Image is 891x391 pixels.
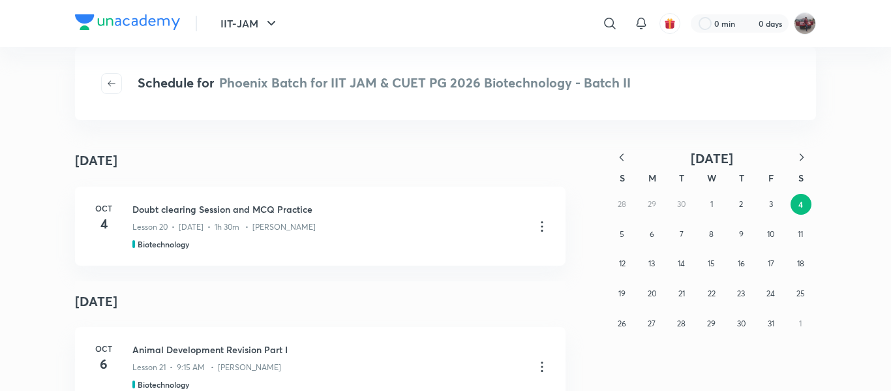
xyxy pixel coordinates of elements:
[612,283,633,304] button: October 19, 2025
[612,253,633,274] button: October 12, 2025
[213,10,287,37] button: IIT-JAM
[680,229,684,239] abbr: October 7, 2025
[219,74,631,91] span: Phoenix Batch for IIT JAM & CUET PG 2026 Biotechnology - Batch II
[731,224,751,245] button: October 9, 2025
[790,224,811,245] button: October 11, 2025
[710,199,713,209] abbr: October 1, 2025
[75,14,180,33] a: Company Logo
[75,151,117,170] h4: [DATE]
[91,202,117,214] h6: Oct
[671,253,692,274] button: October 14, 2025
[701,224,722,245] button: October 8, 2025
[132,362,281,373] p: Lesson 21 • 9:15 AM • [PERSON_NAME]
[659,13,680,34] button: avatar
[671,313,692,334] button: October 28, 2025
[708,289,716,298] abbr: October 22, 2025
[761,253,781,274] button: October 17, 2025
[794,12,816,35] img: amirhussain Hussain
[737,319,746,328] abbr: October 30, 2025
[707,319,716,328] abbr: October 29, 2025
[636,150,787,166] button: [DATE]
[648,289,656,298] abbr: October 20, 2025
[731,194,751,215] button: October 2, 2025
[790,253,811,274] button: October 18, 2025
[791,194,811,215] button: October 4, 2025
[761,194,781,215] button: October 3, 2025
[75,14,180,30] img: Company Logo
[739,172,744,184] abbr: Thursday
[612,224,633,245] button: October 5, 2025
[797,258,804,268] abbr: October 18, 2025
[648,258,655,268] abbr: October 13, 2025
[691,149,733,167] span: [DATE]
[701,283,722,304] button: October 22, 2025
[138,238,189,250] h5: Biotechnology
[132,221,316,233] p: Lesson 20 • [DATE] • 1h 30m • [PERSON_NAME]
[641,224,662,245] button: October 6, 2025
[678,258,685,268] abbr: October 14, 2025
[618,319,626,328] abbr: October 26, 2025
[709,229,714,239] abbr: October 8, 2025
[619,258,626,268] abbr: October 12, 2025
[138,379,189,390] h5: Biotechnology
[761,224,781,245] button: October 10, 2025
[701,253,722,274] button: October 15, 2025
[761,283,781,304] button: October 24, 2025
[701,194,722,215] button: October 1, 2025
[738,258,745,268] abbr: October 16, 2025
[671,283,692,304] button: October 21, 2025
[618,289,626,298] abbr: October 19, 2025
[739,199,743,209] abbr: October 2, 2025
[612,313,633,334] button: October 26, 2025
[641,253,662,274] button: October 13, 2025
[641,283,662,304] button: October 20, 2025
[679,172,684,184] abbr: Tuesday
[768,258,774,268] abbr: October 17, 2025
[677,319,686,328] abbr: October 28, 2025
[641,313,662,334] button: October 27, 2025
[620,229,624,239] abbr: October 5, 2025
[731,283,751,304] button: October 23, 2025
[138,73,631,94] h4: Schedule for
[708,258,715,268] abbr: October 15, 2025
[798,172,804,184] abbr: Saturday
[768,319,774,328] abbr: October 31, 2025
[707,172,716,184] abbr: Wednesday
[768,172,774,184] abbr: Friday
[731,253,751,274] button: October 16, 2025
[678,289,685,298] abbr: October 21, 2025
[767,229,774,239] abbr: October 10, 2025
[731,313,751,334] button: October 30, 2025
[648,319,656,328] abbr: October 27, 2025
[75,281,566,322] h4: [DATE]
[91,214,117,234] h4: 4
[739,229,744,239] abbr: October 9, 2025
[743,17,756,30] img: streak
[701,313,722,334] button: October 29, 2025
[75,187,566,266] a: Oct4Doubt clearing Session and MCQ PracticeLesson 20 • [DATE] • 1h 30m • [PERSON_NAME]Biotechnology
[620,172,625,184] abbr: Sunday
[790,283,811,304] button: October 25, 2025
[671,224,692,245] button: October 7, 2025
[91,343,117,354] h6: Oct
[650,229,654,239] abbr: October 6, 2025
[769,199,773,209] abbr: October 3, 2025
[798,229,803,239] abbr: October 11, 2025
[648,172,656,184] abbr: Monday
[132,202,524,216] h3: Doubt clearing Session and MCQ Practice
[761,313,781,334] button: October 31, 2025
[798,199,803,210] abbr: October 4, 2025
[766,289,775,298] abbr: October 24, 2025
[91,354,117,374] h4: 6
[132,343,524,356] h3: Animal Development Revision Part I
[664,18,676,29] img: avatar
[796,289,805,298] abbr: October 25, 2025
[737,289,745,298] abbr: October 23, 2025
